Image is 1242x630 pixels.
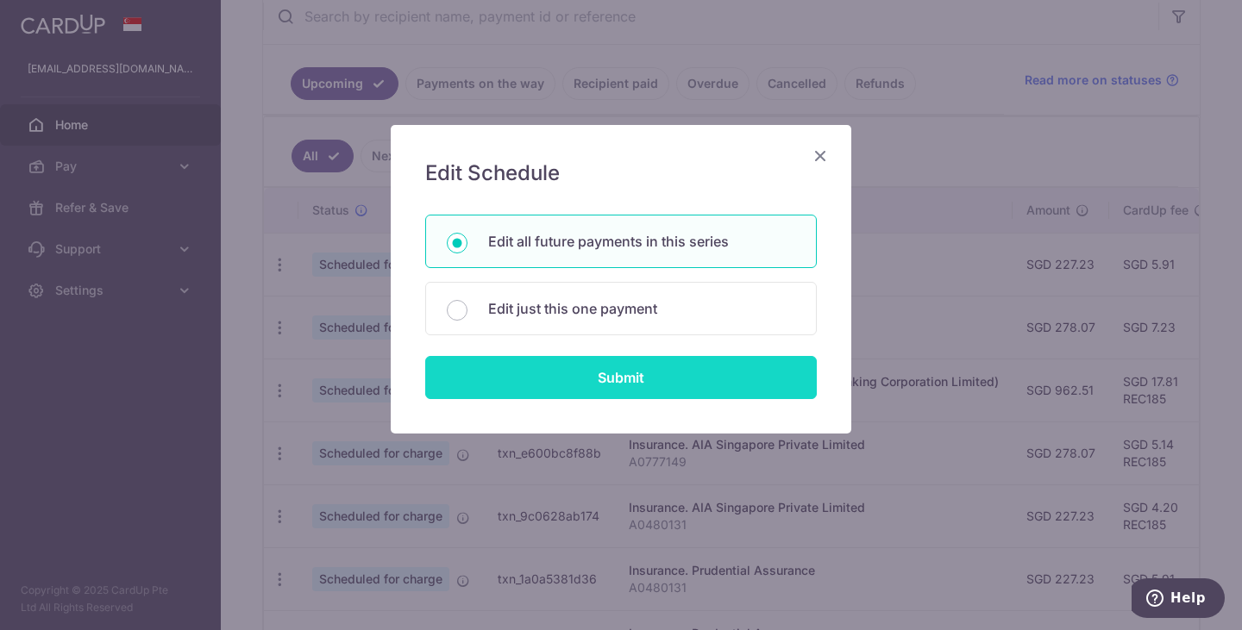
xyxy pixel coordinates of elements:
[425,159,817,187] h5: Edit Schedule
[488,298,795,319] p: Edit just this one payment
[810,146,831,166] button: Close
[1132,578,1225,621] iframe: Opens a widget where you can find more information
[425,356,817,399] input: Submit
[488,231,795,252] p: Edit all future payments in this series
